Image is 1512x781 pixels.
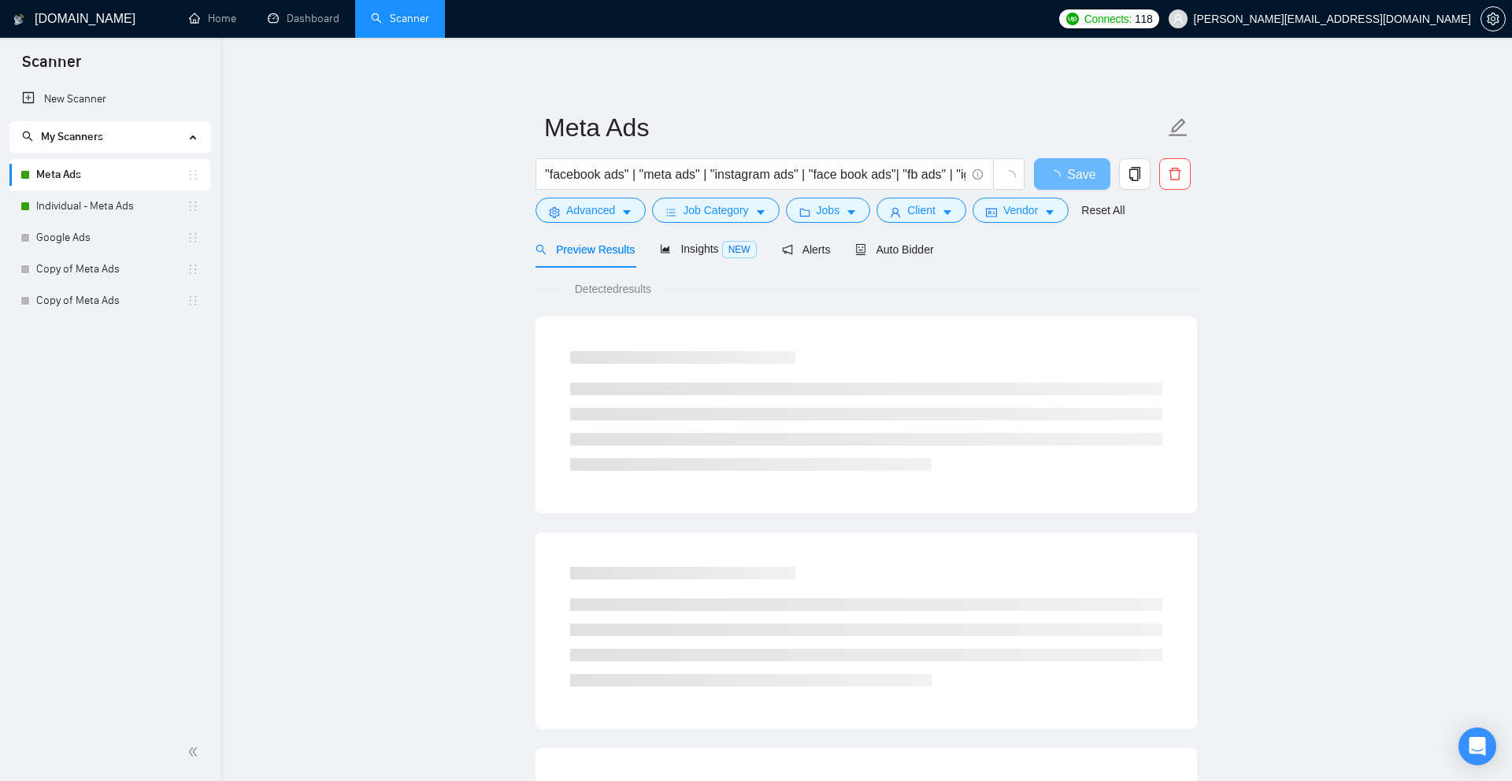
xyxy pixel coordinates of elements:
button: copy [1119,158,1151,190]
button: delete [1159,158,1191,190]
a: searchScanner [371,12,429,25]
span: holder [187,168,199,181]
span: caret-down [846,206,857,218]
a: Copy of Meta Ads [36,285,187,316]
span: Insights [660,242,756,255]
button: settingAdvancedcaret-down [535,198,646,223]
span: Job Category [683,202,748,219]
a: Google Ads [36,222,187,254]
span: info-circle [973,169,983,180]
span: search [535,244,547,255]
span: My Scanners [41,130,103,143]
span: delete [1160,167,1190,181]
a: Meta Ads [36,159,187,191]
span: caret-down [942,206,953,218]
span: area-chart [660,243,671,254]
span: Vendor [1003,202,1038,219]
span: idcard [986,206,997,218]
span: setting [549,206,560,218]
a: New Scanner [22,83,198,115]
a: setting [1480,13,1506,25]
img: upwork-logo.png [1066,13,1079,25]
button: userClientcaret-down [876,198,966,223]
button: Save [1034,158,1110,190]
span: loading [1002,170,1016,184]
span: edit [1168,117,1188,138]
img: logo [13,7,24,32]
span: robot [855,244,866,255]
button: barsJob Categorycaret-down [652,198,779,223]
span: caret-down [755,206,766,218]
button: idcardVendorcaret-down [973,198,1069,223]
span: Jobs [817,202,840,219]
button: setting [1480,6,1506,31]
span: bars [665,206,676,218]
span: My Scanners [22,130,103,143]
span: Connects: [1084,10,1132,28]
span: Save [1067,165,1095,184]
span: loading [1048,170,1067,183]
div: Open Intercom Messenger [1458,727,1496,765]
span: copy [1120,167,1150,181]
li: Meta Ads [9,159,210,191]
span: search [22,131,33,142]
span: setting [1481,13,1505,25]
button: folderJobscaret-down [786,198,871,223]
a: dashboardDashboard [268,12,339,25]
span: holder [187,263,199,276]
span: Client [907,202,936,219]
a: Reset All [1081,202,1125,219]
li: New Scanner [9,83,210,115]
span: user [890,206,901,218]
span: Advanced [566,202,615,219]
span: 118 [1135,10,1152,28]
span: folder [799,206,810,218]
span: holder [187,200,199,213]
span: holder [187,231,199,244]
span: user [1173,13,1184,24]
span: holder [187,294,199,307]
li: Copy of Meta Ads [9,285,210,316]
li: Copy of Meta Ads [9,254,210,285]
span: caret-down [1044,206,1055,218]
a: homeHome [189,12,236,25]
input: Scanner name... [544,108,1165,147]
input: Search Freelance Jobs... [545,165,965,184]
span: NEW [722,241,757,258]
li: Google Ads [9,222,210,254]
span: caret-down [621,206,632,218]
span: Detected results [564,280,662,298]
span: Alerts [782,243,831,256]
a: Copy of Meta Ads [36,254,187,285]
span: Preview Results [535,243,635,256]
span: Auto Bidder [855,243,933,256]
li: Individual - Meta Ads [9,191,210,222]
span: Scanner [9,50,94,83]
span: notification [782,244,793,255]
a: Individual - Meta Ads [36,191,187,222]
span: double-left [187,744,203,760]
